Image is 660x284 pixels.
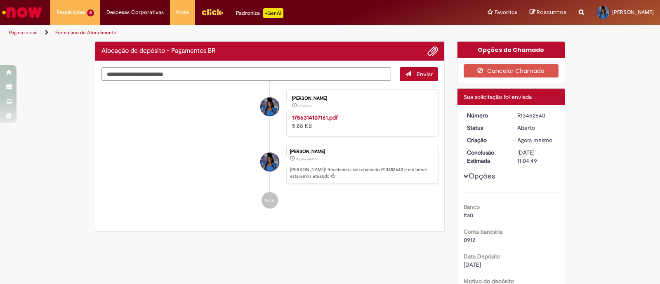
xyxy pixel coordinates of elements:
div: [PERSON_NAME] [290,149,434,154]
time: 27/08/2025 14:03:57 [298,103,311,108]
a: Formulário de Atendimento [55,29,116,36]
span: 1m atrás [298,103,311,108]
span: Agora mesmo [296,157,318,162]
img: click_logo_yellow_360x200.png [201,6,224,18]
span: Despesas Corporativas [106,8,164,16]
div: 5.88 KB [292,113,429,130]
div: 27/08/2025 14:04:46 [517,136,556,144]
span: More [176,8,189,16]
a: 1756314107161.pdf [292,114,338,121]
h2: Alocação de depósito - Pagamentos BR Histórico de tíquete [101,47,216,55]
ul: Trilhas de página [6,25,434,40]
div: R13452640 [517,111,556,120]
span: Requisições [57,8,85,16]
li: Gabrielle Aline Felipe [101,145,438,184]
time: 27/08/2025 14:04:46 [296,157,318,162]
a: Página inicial [9,29,38,36]
span: [PERSON_NAME] [612,9,654,16]
span: [DATE] [464,261,481,268]
button: Cancelar Chamado [464,64,559,77]
b: Data Depósito [464,253,500,260]
span: Sua solicitação foi enviada [464,93,532,101]
img: ServiceNow [1,4,43,21]
dt: Status [461,124,511,132]
span: Favoritos [495,8,517,16]
dt: Conclusão Estimada [461,148,511,165]
div: [DATE] 11:04:49 [517,148,556,165]
div: Opções do Chamado [457,42,565,58]
p: +GenAi [263,8,283,18]
time: 27/08/2025 14:04:46 [517,136,552,144]
span: Itaú [464,211,473,219]
span: 0912 [464,236,475,244]
dt: Número [461,111,511,120]
div: Padroniza [236,8,283,18]
span: Rascunhos [537,8,566,16]
ul: Histórico de tíquete [101,81,438,217]
p: [PERSON_NAME]! Recebemos seu chamado R13452640 e em breve estaremos atuando. [290,167,434,179]
div: Gabrielle Aline Felipe [260,97,279,116]
button: Adicionar anexos [427,46,438,56]
b: Banco [464,203,480,211]
button: Enviar [400,67,438,81]
a: Rascunhos [530,9,566,16]
div: [PERSON_NAME] [292,96,429,101]
b: Conta bancária [464,228,502,235]
span: Agora mesmo [517,136,552,144]
div: Gabrielle Aline Felipe [260,153,279,171]
span: 5 [87,9,94,16]
textarea: Digite sua mensagem aqui... [101,67,391,81]
span: Enviar [417,70,433,78]
div: Aberto [517,124,556,132]
dt: Criação [461,136,511,144]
